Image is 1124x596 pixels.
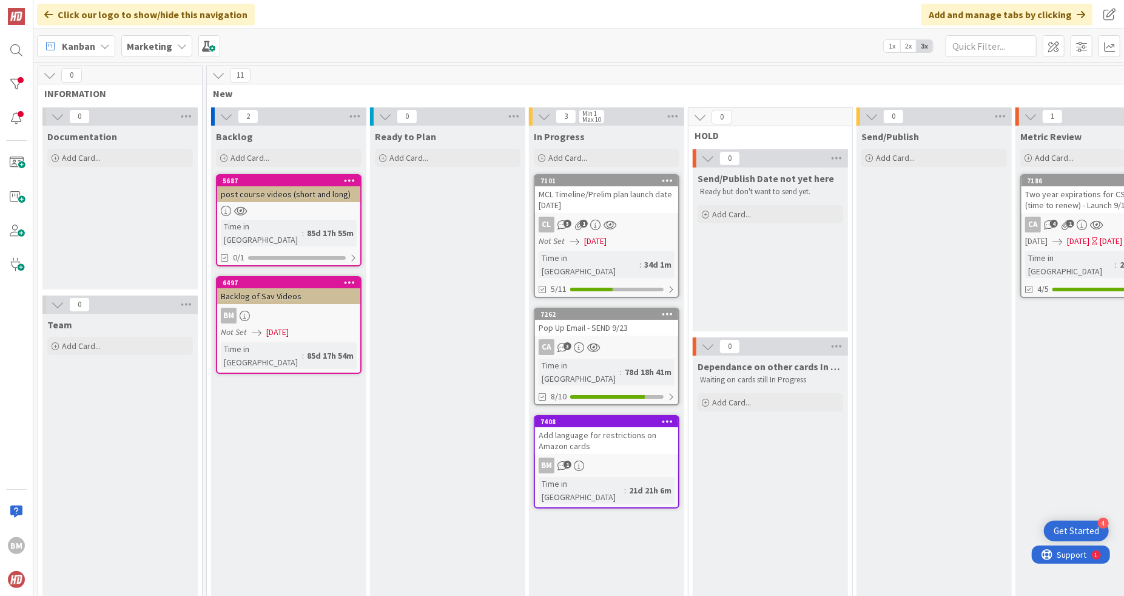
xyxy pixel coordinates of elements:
[534,308,679,405] a: 7262Pop Up Email - SEND 9/23CATime in [GEOGRAPHIC_DATA]:78d 18h 41m8/10
[230,68,251,83] span: 11
[712,110,732,124] span: 0
[540,310,678,319] div: 7262
[712,209,751,220] span: Add Card...
[540,177,678,185] div: 7101
[535,186,678,213] div: MCL Timeline/Prelim plan launch date [DATE]
[389,152,428,163] span: Add Card...
[375,130,436,143] span: Ready to Plan
[216,174,362,266] a: 5687post course videos (short and long)Time in [GEOGRAPHIC_DATA]:85d 17h 55m0/1
[217,277,360,304] div: 6497Backlog of Sav Videos
[539,339,554,355] div: CA
[556,109,576,124] span: 3
[535,217,678,232] div: CL
[584,235,607,248] span: [DATE]
[304,349,357,362] div: 85d 17h 54m
[62,39,95,53] span: Kanban
[1066,220,1074,228] span: 1
[582,110,597,117] div: Min 1
[540,418,678,426] div: 7408
[535,339,678,355] div: CA
[1044,521,1109,541] div: Open Get Started checklist, remaining modules: 4
[302,349,304,362] span: :
[883,109,904,124] span: 0
[217,277,360,288] div: 6497
[1067,235,1089,248] span: [DATE]
[61,68,82,83] span: 0
[231,152,269,163] span: Add Card...
[876,152,915,163] span: Add Card...
[8,571,25,588] img: avatar
[1115,258,1117,271] span: :
[639,258,641,271] span: :
[534,130,585,143] span: In Progress
[1025,251,1115,278] div: Time in [GEOGRAPHIC_DATA]
[1098,518,1109,529] div: 4
[44,87,187,100] span: INFORMATION
[304,226,357,240] div: 85d 17h 55m
[535,175,678,213] div: 7101MCL Timeline/Prelim plan launch date [DATE]
[37,4,255,25] div: Click our logo to show/hide this navigation
[221,220,302,246] div: Time in [GEOGRAPHIC_DATA]
[700,187,841,197] p: Ready but don't want to send yet.
[917,40,933,52] span: 3x
[535,427,678,454] div: Add language for restrictions on Amazon cards
[217,186,360,202] div: post course videos (short and long)
[221,327,247,337] i: Not Set
[534,415,679,509] a: 7408Add language for restrictions on Amazon cardsBMTime in [GEOGRAPHIC_DATA]:21d 21h 6m
[1025,235,1048,248] span: [DATE]
[900,40,917,52] span: 2x
[216,130,253,143] span: Backlog
[1100,235,1122,248] div: [DATE]
[62,152,101,163] span: Add Card...
[69,109,90,124] span: 0
[535,416,678,454] div: 7408Add language for restrictions on Amazon cards
[238,109,258,124] span: 2
[641,258,675,271] div: 34d 1m
[539,235,565,246] i: Not Set
[8,8,25,25] img: Visit kanbanzone.com
[1025,217,1041,232] div: CA
[861,130,919,143] span: Send/Publish
[624,484,626,497] span: :
[216,276,362,374] a: 6497Backlog of Sav VideosBMNot Set[DATE]Time in [GEOGRAPHIC_DATA]:85d 17h 54m
[217,175,360,186] div: 5687
[302,226,304,240] span: :
[539,359,620,385] div: Time in [GEOGRAPHIC_DATA]
[548,152,587,163] span: Add Card...
[535,458,678,473] div: BM
[266,326,289,339] span: [DATE]
[63,5,66,15] div: 1
[8,537,25,554] div: BM
[69,297,90,312] span: 0
[223,279,360,287] div: 6497
[719,151,740,166] span: 0
[719,339,740,354] span: 0
[539,251,639,278] div: Time in [GEOGRAPHIC_DATA]
[622,365,675,379] div: 78d 18h 41m
[535,309,678,336] div: 7262Pop Up Email - SEND 9/23
[1042,109,1063,124] span: 1
[217,308,360,323] div: BM
[221,342,302,369] div: Time in [GEOGRAPHIC_DATA]
[946,35,1037,57] input: Quick Filter...
[1035,152,1074,163] span: Add Card...
[1020,130,1082,143] span: Metric Review
[1054,525,1099,537] div: Get Started
[700,375,841,385] p: Waiting on cards still In Progress
[25,2,55,16] span: Support
[1037,283,1049,296] span: 4/5
[626,484,675,497] div: 21d 21h 6m
[47,319,72,331] span: Team
[223,177,360,185] div: 5687
[539,477,624,504] div: Time in [GEOGRAPHIC_DATA]
[564,342,571,350] span: 3
[535,309,678,320] div: 7262
[580,220,588,228] span: 1
[551,283,567,296] span: 5/11
[564,220,571,228] span: 3
[695,129,837,141] span: HOLD
[217,288,360,304] div: Backlog of Sav Videos
[620,365,622,379] span: :
[582,117,601,123] div: Max 10
[1050,220,1058,228] span: 4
